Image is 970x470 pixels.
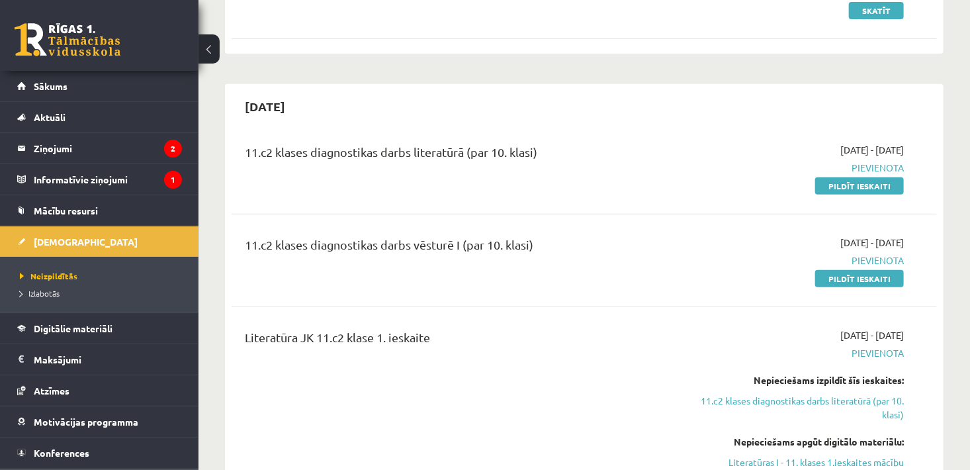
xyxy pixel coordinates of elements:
[20,287,185,299] a: Izlabotās
[17,438,182,468] a: Konferences
[245,236,678,260] div: 11.c2 klases diagnostikas darbs vēsturē I (par 10. klasi)
[17,71,182,101] a: Sākums
[840,328,904,342] span: [DATE] - [DATE]
[17,344,182,375] a: Maksājumi
[815,177,904,195] a: Pildīt ieskaiti
[840,143,904,157] span: [DATE] - [DATE]
[17,195,182,226] a: Mācību resursi
[849,2,904,19] a: Skatīt
[34,322,112,334] span: Digitālie materiāli
[245,328,678,353] div: Literatūra JK 11.c2 klase 1. ieskaite
[17,102,182,132] a: Aktuāli
[840,236,904,250] span: [DATE] - [DATE]
[20,270,185,282] a: Neizpildītās
[34,416,138,428] span: Motivācijas programma
[17,164,182,195] a: Informatīvie ziņojumi1
[20,288,60,299] span: Izlabotās
[17,313,182,344] a: Digitālie materiāli
[697,373,904,387] div: Nepieciešams izpildīt šīs ieskaites:
[17,226,182,257] a: [DEMOGRAPHIC_DATA]
[34,344,182,375] legend: Maksājumi
[17,133,182,164] a: Ziņojumi2
[20,271,77,281] span: Neizpildītās
[34,133,182,164] legend: Ziņojumi
[245,143,678,167] div: 11.c2 klases diagnostikas darbs literatūrā (par 10. klasi)
[697,394,904,422] a: 11.c2 klases diagnostikas darbs literatūrā (par 10. klasi)
[17,406,182,437] a: Motivācijas programma
[34,236,138,248] span: [DEMOGRAPHIC_DATA]
[232,91,298,122] h2: [DATE]
[15,23,120,56] a: Rīgas 1. Tālmācības vidusskola
[34,447,89,459] span: Konferences
[34,385,69,397] span: Atzīmes
[697,435,904,449] div: Nepieciešams apgūt digitālo materiālu:
[34,164,182,195] legend: Informatīvie ziņojumi
[17,375,182,406] a: Atzīmes
[697,254,904,267] span: Pievienota
[697,161,904,175] span: Pievienota
[34,111,66,123] span: Aktuāli
[697,346,904,360] span: Pievienota
[34,205,98,216] span: Mācību resursi
[164,140,182,158] i: 2
[164,171,182,189] i: 1
[34,80,67,92] span: Sākums
[815,270,904,287] a: Pildīt ieskaiti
